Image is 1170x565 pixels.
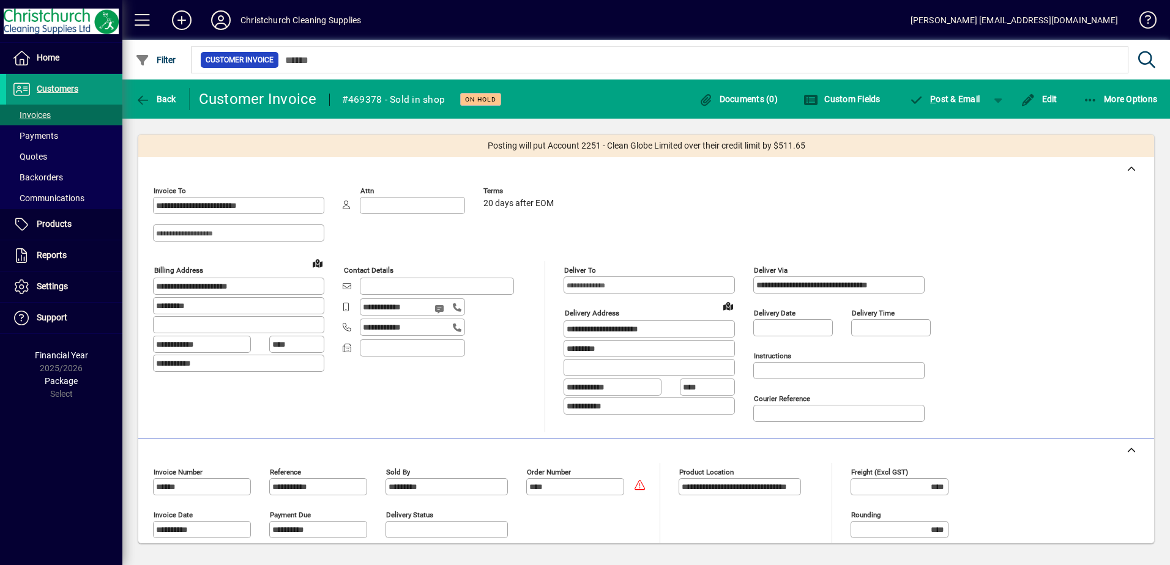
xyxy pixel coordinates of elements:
[754,352,791,360] mat-label: Instructions
[1021,94,1057,104] span: Edit
[37,312,67,322] span: Support
[270,468,301,476] mat-label: Reference
[800,88,884,110] button: Custom Fields
[6,271,122,302] a: Settings
[12,172,63,182] span: Backorders
[342,90,445,109] div: #469378 - Sold in shop
[37,53,59,62] span: Home
[6,146,122,167] a: Quotes
[483,187,557,195] span: Terms
[483,199,554,209] span: 20 days after EOM
[851,511,881,519] mat-label: Rounding
[488,139,805,152] span: Posting will put Account 2251 - Clean Globe Limited over their credit limit by $511.65
[698,94,778,104] span: Documents (0)
[1018,88,1060,110] button: Edit
[37,281,68,291] span: Settings
[1130,2,1155,42] a: Knowledge Base
[12,152,47,161] span: Quotes
[154,468,203,476] mat-label: Invoice number
[754,309,796,317] mat-label: Delivery date
[930,94,936,104] span: P
[6,303,122,333] a: Support
[37,219,72,229] span: Products
[37,84,78,94] span: Customers
[852,309,895,317] mat-label: Delivery time
[308,253,327,273] a: View on map
[6,167,122,188] a: Backorders
[37,250,67,260] span: Reports
[903,88,986,110] button: Post & Email
[6,240,122,271] a: Reports
[6,209,122,240] a: Products
[6,105,122,125] a: Invoices
[154,511,193,519] mat-label: Invoice date
[199,89,317,109] div: Customer Invoice
[527,468,571,476] mat-label: Order number
[754,266,788,275] mat-label: Deliver via
[12,110,51,120] span: Invoices
[45,376,78,386] span: Package
[206,54,274,66] span: Customer Invoice
[754,394,810,403] mat-label: Courier Reference
[132,88,179,110] button: Back
[386,511,433,519] mat-label: Delivery status
[426,294,455,323] button: Send SMS
[386,468,410,476] mat-label: Sold by
[270,511,311,519] mat-label: Payment due
[851,468,908,476] mat-label: Freight (excl GST)
[909,94,980,104] span: ost & Email
[12,131,58,141] span: Payments
[718,296,738,316] a: View on map
[35,350,88,360] span: Financial Year
[135,94,176,104] span: Back
[6,125,122,146] a: Payments
[6,43,122,73] a: Home
[360,186,374,195] mat-label: Attn
[911,10,1118,30] div: [PERSON_NAME] [EMAIL_ADDRESS][DOMAIN_NAME]
[240,10,361,30] div: Christchurch Cleaning Supplies
[803,94,881,104] span: Custom Fields
[154,186,186,195] mat-label: Invoice To
[132,49,179,71] button: Filter
[201,9,240,31] button: Profile
[1080,88,1161,110] button: More Options
[6,188,122,209] a: Communications
[564,266,596,275] mat-label: Deliver To
[679,468,734,476] mat-label: Product location
[465,95,496,103] span: On hold
[12,193,84,203] span: Communications
[695,88,781,110] button: Documents (0)
[162,9,201,31] button: Add
[1083,94,1158,104] span: More Options
[135,55,176,65] span: Filter
[122,88,190,110] app-page-header-button: Back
